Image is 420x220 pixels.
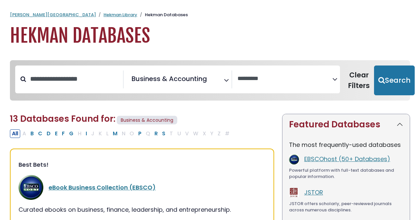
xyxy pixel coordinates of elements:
[10,129,232,137] div: Alpha-list to filter by first letter of database name
[137,12,188,18] li: Hekman Databases
[53,129,60,138] button: Filter Results E
[60,129,67,138] button: Filter Results F
[84,129,89,138] button: Filter Results I
[10,12,96,18] a: [PERSON_NAME][GEOGRAPHIC_DATA]
[117,116,177,125] span: Business & Accounting
[45,129,53,138] button: Filter Results D
[104,12,137,18] a: Hekman Library
[67,129,75,138] button: Filter Results G
[304,188,323,197] a: JSTOR
[304,155,390,163] a: EBSCOhost (50+ Databases)
[237,75,332,82] textarea: Search
[282,114,410,135] button: Featured Databases
[152,129,160,138] button: Filter Results R
[10,113,115,125] span: 13 Databases Found for:
[111,129,119,138] button: Filter Results M
[10,129,20,138] button: All
[10,60,410,101] nav: Search filters
[374,66,415,95] button: Submit for Search Results
[289,167,403,180] div: Powerful platform with full-text databases and popular information.
[26,73,123,84] input: Search database by title or keyword
[289,140,403,149] p: The most frequently-used databases
[49,183,156,192] a: eBook Business Collection (EBSCO)
[132,74,207,84] span: Business & Accounting
[28,129,36,138] button: Filter Results B
[289,200,403,213] div: JSTOR offers scholarly, peer-reviewed journals across numerous disciplines.
[136,129,144,138] button: Filter Results P
[36,129,44,138] button: Filter Results C
[129,74,207,84] li: Business & Accounting
[19,205,266,214] div: Curated ebooks on business, finance, leadership, and entrepreneurship.
[10,12,410,18] nav: breadcrumb
[10,25,410,47] h1: Hekman Databases
[208,77,213,84] textarea: Search
[19,161,266,168] h3: Best Bets!
[344,66,374,95] button: Clear Filters
[160,129,167,138] button: Filter Results S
